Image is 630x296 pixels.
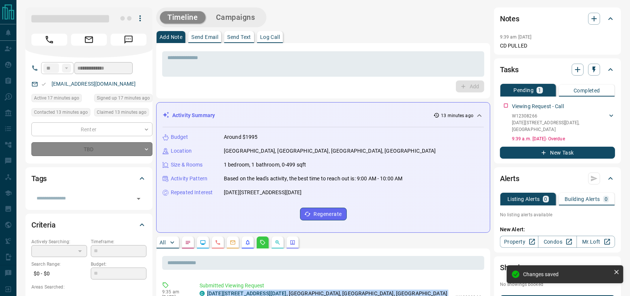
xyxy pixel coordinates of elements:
[97,109,146,116] span: Claimed 13 minutes ago
[215,239,221,245] svg: Calls
[31,216,146,234] div: Criteria
[91,238,146,245] p: Timeframe:
[577,236,615,248] a: Mr.Loft
[500,211,615,218] p: No listing alerts available
[260,239,266,245] svg: Requests
[224,175,402,183] p: Based on the lead's activity, the best time to reach out is: 9:00 AM - 10:00 AM
[538,236,577,248] a: Condos
[500,42,615,50] p: CD PULLED
[31,108,90,119] div: Fri Aug 15 2025
[290,239,296,245] svg: Agent Actions
[31,34,67,46] span: Call
[512,111,615,134] div: W12308266[DATE][STREET_ADDRESS][DATE],[GEOGRAPHIC_DATA]
[260,34,280,40] p: Log Call
[574,88,600,93] p: Completed
[34,94,79,102] span: Active 17 minutes ago
[200,282,481,290] p: Submitted Viewing Request
[191,34,218,40] p: Send Email
[500,10,615,28] div: Notes
[224,133,258,141] p: Around $1995
[500,236,538,248] a: Property
[31,94,90,104] div: Fri Aug 15 2025
[507,196,540,202] p: Listing Alerts
[31,261,87,268] p: Search Range:
[160,34,182,40] p: Add Note
[500,226,615,234] p: New Alert:
[500,262,532,274] h2: Showings
[171,147,192,155] p: Location
[162,289,188,295] p: 9:35 am
[441,112,473,119] p: 13 minutes ago
[500,13,519,25] h2: Notes
[513,88,534,93] p: Pending
[224,189,302,196] p: [DATE][STREET_ADDRESS][DATE]
[500,64,519,76] h2: Tasks
[224,161,306,169] p: 1 bedroom, 1 bathroom, 0-499 sqft
[31,170,146,187] div: Tags
[171,175,207,183] p: Activity Pattern
[94,108,152,119] div: Fri Aug 15 2025
[31,284,146,290] p: Areas Searched:
[41,82,46,87] svg: Email Valid
[160,11,206,24] button: Timeline
[224,147,436,155] p: [GEOGRAPHIC_DATA], [GEOGRAPHIC_DATA], [GEOGRAPHIC_DATA], [GEOGRAPHIC_DATA]
[31,219,56,231] h2: Criteria
[512,103,564,110] p: Viewing Request - Call
[34,109,88,116] span: Contacted 13 minutes ago
[500,34,532,40] p: 9:39 am [DATE]
[500,147,615,159] button: New Task
[200,239,206,245] svg: Lead Browsing Activity
[111,34,146,46] span: Message
[227,34,251,40] p: Send Text
[31,173,47,184] h2: Tags
[209,11,263,24] button: Campaigns
[523,271,611,277] div: Changes saved
[500,173,519,184] h2: Alerts
[94,94,152,104] div: Fri Aug 15 2025
[31,238,87,245] p: Actively Searching:
[133,193,144,204] button: Open
[160,240,166,245] p: All
[230,239,236,245] svg: Emails
[52,81,136,87] a: [EMAIL_ADDRESS][DOMAIN_NAME]
[185,239,191,245] svg: Notes
[275,239,281,245] svg: Opportunities
[565,196,600,202] p: Building Alerts
[544,196,547,202] p: 0
[31,122,152,136] div: Renter
[500,170,615,187] div: Alerts
[605,196,608,202] p: 0
[538,88,541,93] p: 1
[172,112,215,119] p: Activity Summary
[31,268,87,280] p: $0 - $0
[97,94,150,102] span: Signed up 17 minutes ago
[71,34,107,46] span: Email
[512,119,608,133] p: [DATE][STREET_ADDRESS][DATE] , [GEOGRAPHIC_DATA]
[163,109,484,122] div: Activity Summary13 minutes ago
[512,113,608,119] p: W12308266
[245,239,251,245] svg: Listing Alerts
[171,133,188,141] p: Budget
[91,261,146,268] p: Budget:
[171,189,213,196] p: Repeated Interest
[200,291,205,296] div: condos.ca
[300,208,347,220] button: Regenerate
[171,161,203,169] p: Size & Rooms
[500,61,615,79] div: Tasks
[500,281,615,288] p: No showings booked
[512,135,615,142] p: 9:39 a.m. [DATE] - Overdue
[31,142,152,156] div: TBD
[500,259,615,277] div: Showings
